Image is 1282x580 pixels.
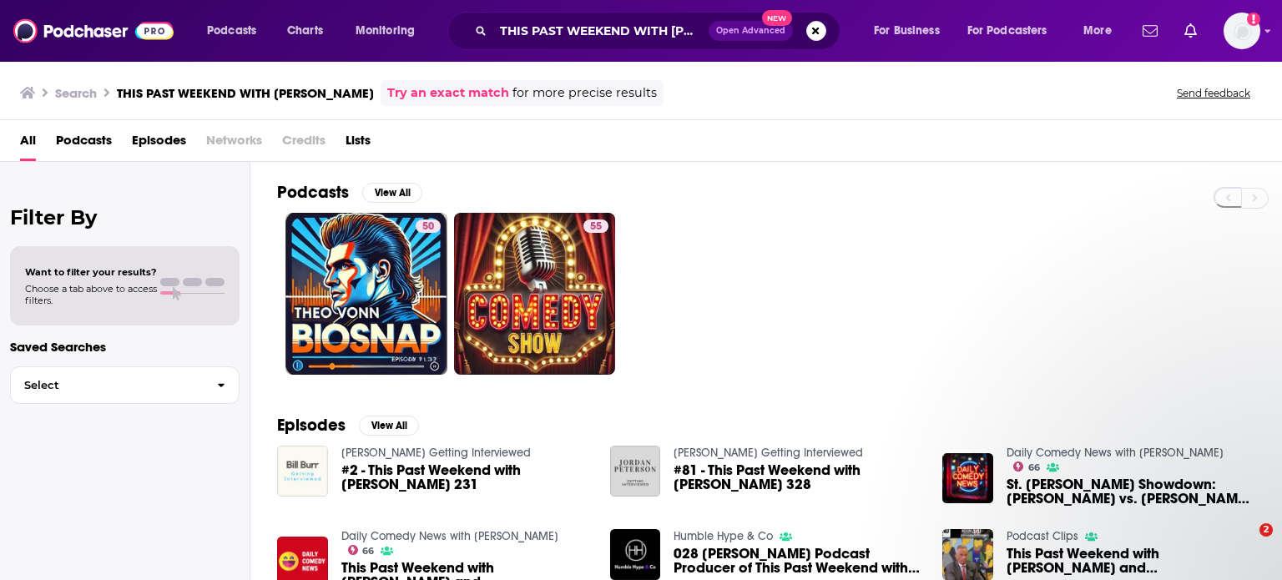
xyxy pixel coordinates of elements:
[674,547,922,575] span: 028 [PERSON_NAME] Podcast Producer of This Past Weekend with [PERSON_NAME]
[341,463,590,492] a: #2 - This Past Weekend with Theo Von 231
[277,446,328,497] img: #2 - This Past Weekend with Theo Von 231
[942,453,993,504] img: St. Louis Showdown: Jim Gaffigan vs. James Gaffigan PLUS This Past Weekend with Theo Von now #5
[1072,18,1133,44] button: open menu
[610,529,661,580] img: 028 Nick Davis Podcast Producer of This Past Weekend with Theo Von
[276,18,333,44] a: Charts
[610,446,661,497] img: #81 - This Past Weekend with Theo Von 328
[25,266,157,278] span: Want to filter your results?
[132,127,186,161] a: Episodes
[195,18,278,44] button: open menu
[1136,17,1164,45] a: Show notifications dropdown
[493,18,709,44] input: Search podcasts, credits, & more...
[341,529,558,543] a: Daily Comedy News with Johnny Mac
[862,18,961,44] button: open menu
[362,547,374,555] span: 66
[416,219,441,233] a: 50
[674,463,922,492] a: #81 - This Past Weekend with Theo Von 328
[1178,17,1204,45] a: Show notifications dropdown
[359,416,419,436] button: View All
[10,205,240,229] h2: Filter By
[1224,13,1260,49] button: Show profile menu
[454,213,616,375] a: 55
[590,219,602,235] span: 55
[1259,523,1273,537] span: 2
[512,83,657,103] span: for more precise results
[967,19,1047,43] span: For Podcasters
[341,463,590,492] span: #2 - This Past Weekend with [PERSON_NAME] 231
[709,21,793,41] button: Open AdvancedNew
[56,127,112,161] a: Podcasts
[674,463,922,492] span: #81 - This Past Weekend with [PERSON_NAME] 328
[346,127,371,161] a: Lists
[277,415,346,436] h2: Episodes
[348,545,375,555] a: 66
[1083,19,1112,43] span: More
[11,380,204,391] span: Select
[13,15,174,47] img: Podchaser - Follow, Share and Rate Podcasts
[341,446,531,460] a: Bill Burr Getting Interviewed
[362,183,422,203] button: View All
[277,182,349,203] h2: Podcasts
[874,19,940,43] span: For Business
[762,10,792,26] span: New
[344,18,437,44] button: open menu
[583,219,608,233] a: 55
[1007,529,1078,543] a: Podcast Clips
[206,127,262,161] span: Networks
[674,529,773,543] a: Humble Hype & Co
[282,127,326,161] span: Credits
[942,529,993,580] img: This Past Weekend with Theo Von and Robert Kennedy Jr.
[55,85,97,101] h3: Search
[277,182,422,203] a: PodcastsView All
[25,283,157,306] span: Choose a tab above to access filters.
[422,219,434,235] span: 50
[1224,13,1260,49] img: User Profile
[387,83,509,103] a: Try an exact match
[356,19,415,43] span: Monitoring
[716,27,785,35] span: Open Advanced
[10,366,240,404] button: Select
[1225,523,1265,563] iframe: Intercom live chat
[207,19,256,43] span: Podcasts
[287,19,323,43] span: Charts
[1172,86,1255,100] button: Send feedback
[1007,547,1255,575] a: This Past Weekend with Theo Von and Robert Kennedy Jr.
[463,12,856,50] div: Search podcasts, credits, & more...
[285,213,447,375] a: 50
[1007,547,1255,575] span: This Past Weekend with [PERSON_NAME] and [PERSON_NAME]
[956,18,1072,44] button: open menu
[1224,13,1260,49] span: Logged in as smeizlik
[1247,13,1260,26] svg: Add a profile image
[674,547,922,575] a: 028 Nick Davis Podcast Producer of This Past Weekend with Theo Von
[674,446,863,460] a: Jordan Peterson Getting Interviewed
[117,85,374,101] h3: THIS PAST WEEKEND WITH [PERSON_NAME]
[277,415,419,436] a: EpisodesView All
[10,339,240,355] p: Saved Searches
[20,127,36,161] a: All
